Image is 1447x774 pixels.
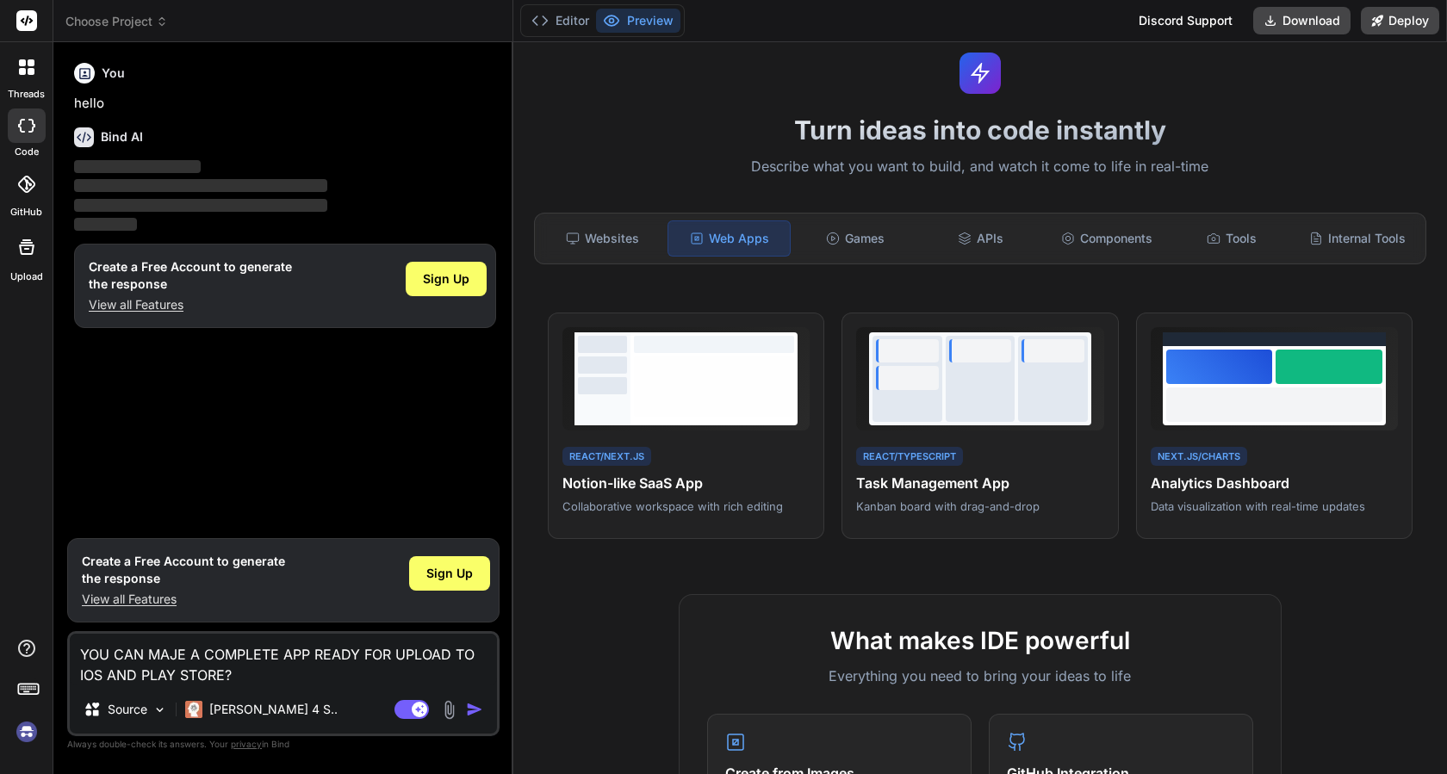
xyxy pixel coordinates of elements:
[466,701,483,718] img: icon
[101,128,143,146] h6: Bind AI
[856,498,1103,514] p: Kanban board with drag-and-drop
[1253,7,1351,34] button: Download
[152,703,167,717] img: Pick Models
[668,220,792,257] div: Web Apps
[1128,7,1243,34] div: Discord Support
[707,622,1253,659] h2: What makes IDE powerful
[10,269,43,284] label: Upload
[423,270,469,288] span: Sign Up
[1151,498,1398,514] p: Data visualization with real-time updates
[1171,220,1294,257] div: Tools
[70,634,497,685] textarea: YOU CAN MAJE A COMPLETE APP READY FOR UPLOAD TO IOS AND PLAY STORE?
[794,220,916,257] div: Games
[856,473,1103,493] h4: Task Management App
[10,205,42,220] label: GitHub
[67,736,500,752] p: Always double-check its answers. Your in Bind
[89,296,292,313] p: View all Features
[108,701,147,718] p: Source
[439,700,459,720] img: attachment
[82,553,285,587] h1: Create a Free Account to generate the response
[1151,473,1398,493] h4: Analytics Dashboard
[74,160,201,173] span: ‌
[856,447,963,467] div: React/TypeScript
[74,218,137,231] span: ‌
[525,9,596,33] button: Editor
[426,565,473,582] span: Sign Up
[12,717,41,746] img: signin
[74,94,496,114] p: hello
[15,145,39,159] label: code
[102,65,125,82] h6: You
[1296,220,1419,257] div: Internal Tools
[562,473,810,493] h4: Notion-like SaaS App
[231,739,262,749] span: privacy
[82,591,285,608] p: View all Features
[596,9,680,33] button: Preview
[74,199,327,212] span: ‌
[524,115,1437,146] h1: Turn ideas into code instantly
[74,179,327,192] span: ‌
[65,13,168,30] span: Choose Project
[562,447,651,467] div: React/Next.js
[1046,220,1168,257] div: Components
[707,666,1253,686] p: Everything you need to bring your ideas to life
[8,87,45,102] label: threads
[209,701,338,718] p: [PERSON_NAME] 4 S..
[542,220,664,257] div: Websites
[185,701,202,718] img: Claude 4 Sonnet
[89,258,292,293] h1: Create a Free Account to generate the response
[1151,447,1247,467] div: Next.js/Charts
[920,220,1042,257] div: APIs
[562,498,810,514] p: Collaborative workspace with rich editing
[1361,7,1439,34] button: Deploy
[524,156,1437,178] p: Describe what you want to build, and watch it come to life in real-time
